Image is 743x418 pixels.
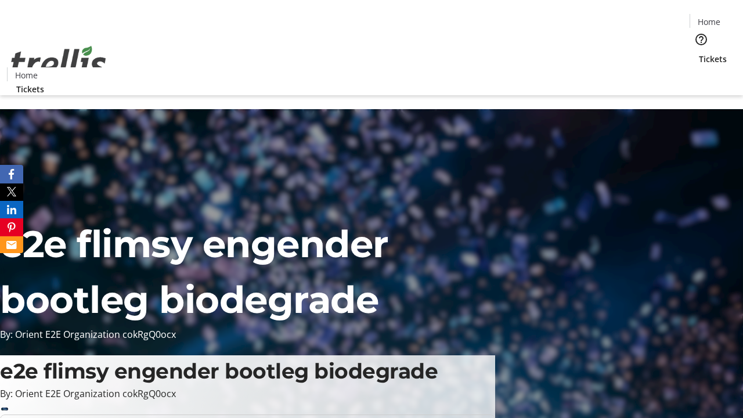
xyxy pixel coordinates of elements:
[16,83,44,95] span: Tickets
[698,16,720,28] span: Home
[699,53,727,65] span: Tickets
[15,69,38,81] span: Home
[690,28,713,51] button: Help
[7,33,110,91] img: Orient E2E Organization cokRgQ0ocx's Logo
[690,65,713,88] button: Cart
[690,16,727,28] a: Home
[7,83,53,95] a: Tickets
[690,53,736,65] a: Tickets
[8,69,45,81] a: Home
